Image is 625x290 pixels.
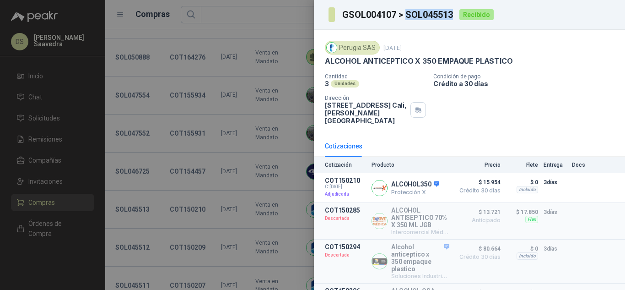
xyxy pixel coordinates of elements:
p: [DATE] [383,44,402,51]
span: $ 15.954 [455,177,501,188]
p: 3 días [544,243,566,254]
p: 3 días [544,207,566,218]
p: Intercomercial Médica [391,229,449,235]
span: $ 13.721 [455,207,501,218]
p: Cotización [325,162,366,168]
div: Cotizaciones [325,141,362,151]
p: Descartada [325,214,366,223]
p: Entrega [544,162,566,168]
span: Crédito 30 días [455,254,501,260]
img: Company Logo [372,213,387,229]
p: Docs [572,162,590,168]
div: Unidades [331,80,359,88]
p: ALCOHOL ANTICEPTICO X 350 EMPAQUE PLASTICO [325,56,512,66]
div: Perugia SAS [325,41,380,55]
span: $ 80.664 [455,243,501,254]
p: [STREET_ADDRESS] Cali , [PERSON_NAME][GEOGRAPHIC_DATA] [325,101,407,125]
img: Company Logo [372,254,387,269]
p: Adjudicada [325,190,366,199]
p: Crédito a 30 días [433,80,621,88]
p: COT150285 [325,207,366,214]
span: Anticipado [455,218,501,223]
p: 3 días [544,177,566,188]
p: Precio [455,162,501,168]
h3: GSOL004107 > SOL045513 [342,10,454,19]
p: Descartada [325,251,366,260]
p: Flete [506,162,538,168]
img: Company Logo [327,43,337,53]
p: Alcohol anticeptico x 350 empaque plastico [391,243,449,273]
img: Company Logo [372,181,387,196]
p: Condición de pago [433,73,621,80]
div: Recibido [459,9,494,20]
p: COT150210 [325,177,366,184]
span: C: [DATE] [325,184,366,190]
p: $ 0 [506,177,538,188]
div: Incluido [517,252,538,260]
p: Producto [372,162,449,168]
div: Flex [525,216,538,223]
p: $ 17.850 [506,207,538,218]
span: Crédito 30 días [455,188,501,193]
p: Soluciones Industriales D&D [391,273,449,279]
p: ALCOHOL350 [391,181,439,189]
p: Dirección [325,95,407,101]
div: Incluido [517,186,538,193]
p: ALCOHOL ANTISEPTICO 70% X 350 ML JGB [391,207,449,229]
p: Cantidad [325,73,426,80]
p: Protección X [391,189,439,196]
p: 3 [325,80,329,88]
p: COT150294 [325,243,366,251]
p: $ 0 [506,243,538,254]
